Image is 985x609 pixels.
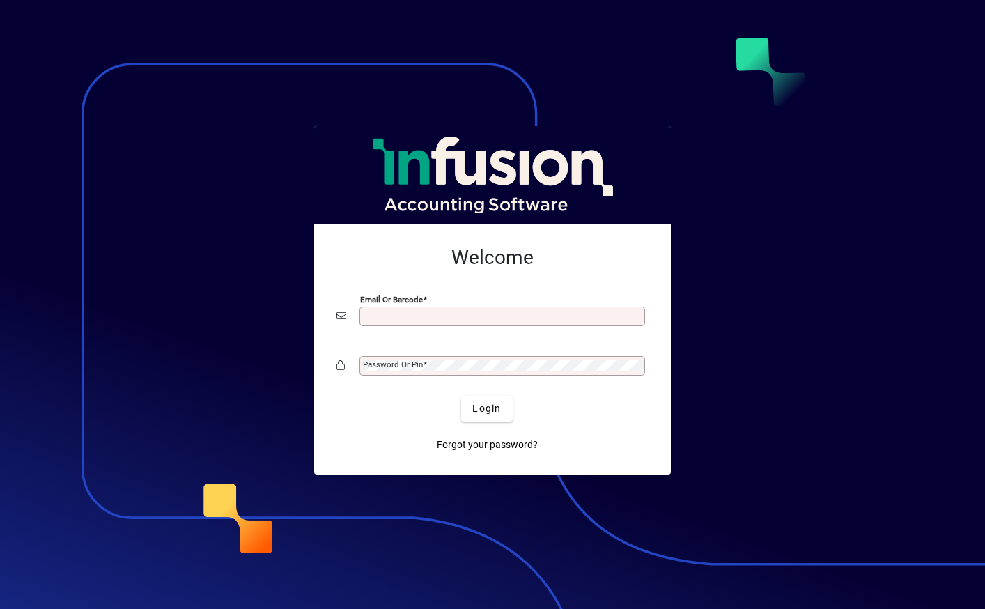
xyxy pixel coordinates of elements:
mat-label: Email or Barcode [360,294,423,304]
button: Login [461,396,512,422]
span: Forgot your password? [437,438,538,452]
mat-label: Password or Pin [363,360,423,369]
h2: Welcome [336,246,649,270]
span: Login [472,401,501,416]
a: Forgot your password? [431,433,543,458]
